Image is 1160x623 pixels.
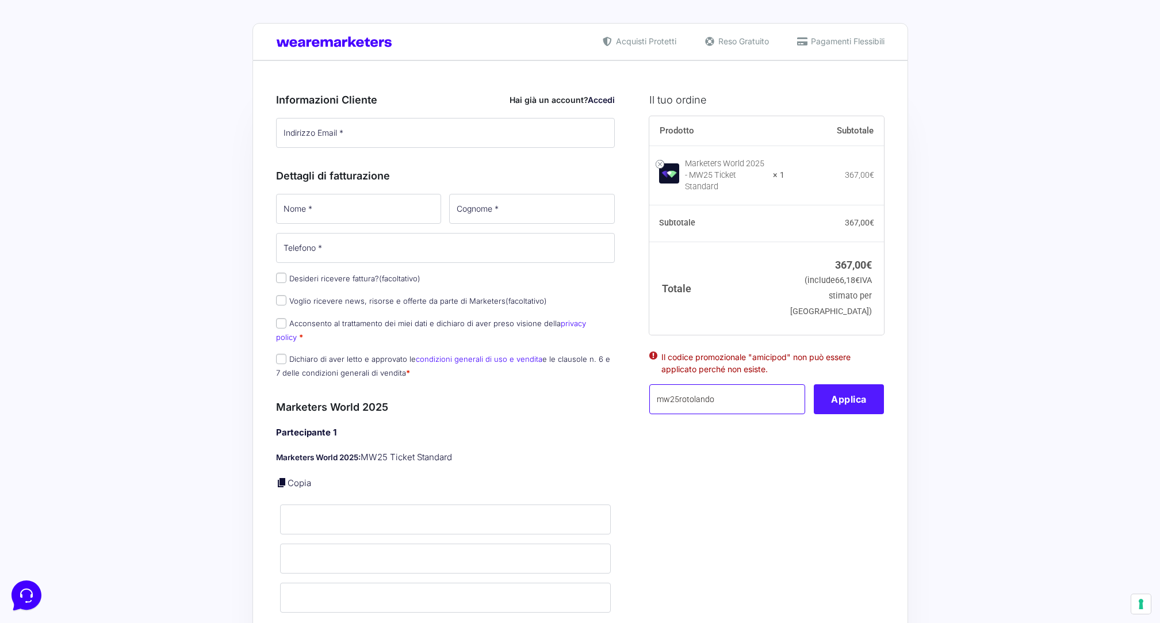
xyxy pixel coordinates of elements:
[845,170,874,179] bdi: 367,00
[649,116,784,146] th: Prodotto
[9,369,80,396] button: Home
[659,163,679,184] img: Marketers World 2025 - MW25 Ticket Standard
[276,273,286,283] input: Desideri ricevere fattura?(facoltativo)
[276,319,586,341] label: Acconsento al trattamento dei miei dati e dichiaro di aver preso visione della
[276,118,615,148] input: Indirizzo Email *
[773,170,784,181] strong: × 1
[288,477,311,488] a: Copia
[510,94,615,106] div: Hai già un account?
[276,274,420,283] label: Desideri ricevere fattura?
[276,194,442,224] input: Nome *
[870,170,874,179] span: €
[150,369,221,396] button: Aiuto
[649,384,805,414] input: Coupon
[661,351,872,375] li: Il codice promozionale "amicipod" non può essere applicato perché non esiste.
[276,168,615,184] h3: Dettagli di fatturazione
[18,46,98,55] span: Le tue conversazioni
[613,35,676,47] span: Acquisti Protetti
[276,426,615,439] h4: Partecipante 1
[276,451,615,464] p: MW25 Ticket Standard
[276,296,547,305] label: Voglio ricevere news, risorse e offerte da parte di Marketers
[276,453,361,462] strong: Marketers World 2025:
[790,276,872,316] small: (include IVA stimato per [GEOGRAPHIC_DATA])
[276,92,615,108] h3: Informazioni Cliente
[177,385,194,396] p: Aiuto
[649,205,784,242] th: Subtotale
[685,158,765,193] div: Marketers World 2025 - MW25 Ticket Standard
[26,167,188,179] input: Cerca un articolo...
[75,104,170,113] span: Inizia una conversazione
[276,477,288,488] a: Copia i dettagli dell'acquirente
[835,276,860,285] span: 66,18
[9,578,44,613] iframe: Customerly Messenger Launcher
[80,369,151,396] button: Messaggi
[276,399,615,415] h3: Marketers World 2025
[1131,594,1151,614] button: Le tue preferenze relative al consenso per le tecnologie di tracciamento
[276,354,610,377] label: Dichiaro di aver letto e approvato le e le clausole n. 6 e 7 delle condizioni generali di vendita
[99,385,131,396] p: Messaggi
[870,218,874,227] span: €
[808,35,885,47] span: Pagamenti Flessibili
[855,276,860,285] span: €
[276,318,286,328] input: Acconsento al trattamento dei miei dati e dichiaro di aver preso visione dellaprivacy policy
[715,35,769,47] span: Reso Gratuito
[649,92,884,108] h3: Il tuo ordine
[37,64,60,87] img: dark
[845,218,874,227] bdi: 367,00
[276,319,586,341] a: privacy policy
[506,296,547,305] span: (facoltativo)
[379,274,420,283] span: (facoltativo)
[835,259,872,271] bdi: 367,00
[276,295,286,305] input: Voglio ricevere news, risorse e offerte da parte di Marketers(facoltativo)
[416,354,542,364] a: condizioni generali di uso e vendita
[588,95,615,105] a: Accedi
[814,384,884,414] button: Applica
[35,385,54,396] p: Home
[18,97,212,120] button: Inizia una conversazione
[18,64,41,87] img: dark
[18,143,90,152] span: Trova una risposta
[449,194,615,224] input: Cognome *
[122,143,212,152] a: Apri Centro Assistenza
[866,259,872,271] span: €
[55,64,78,87] img: dark
[9,9,193,28] h2: Ciao da Marketers 👋
[649,242,784,334] th: Totale
[276,354,286,364] input: Dichiaro di aver letto e approvato lecondizioni generali di uso e venditae le clausole n. 6 e 7 d...
[784,116,885,146] th: Subtotale
[276,233,615,263] input: Telefono *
